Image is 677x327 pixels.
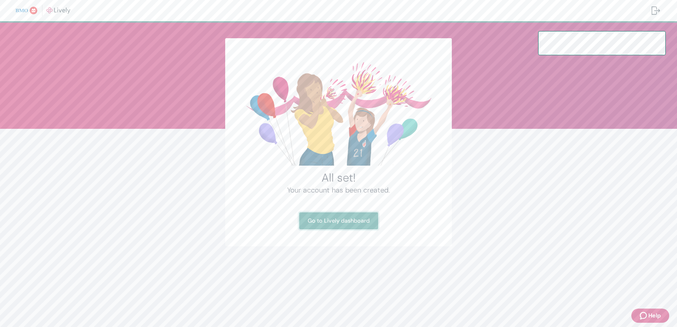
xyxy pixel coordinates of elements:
[646,2,666,19] button: Log out
[648,311,661,320] span: Help
[299,212,378,229] a: Go to Lively dashboard
[242,185,435,195] h4: Your account has been created.
[16,5,70,16] img: Lively
[640,311,648,320] svg: Zendesk support icon
[242,171,435,185] h2: All set!
[631,309,669,323] button: Zendesk support iconHelp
